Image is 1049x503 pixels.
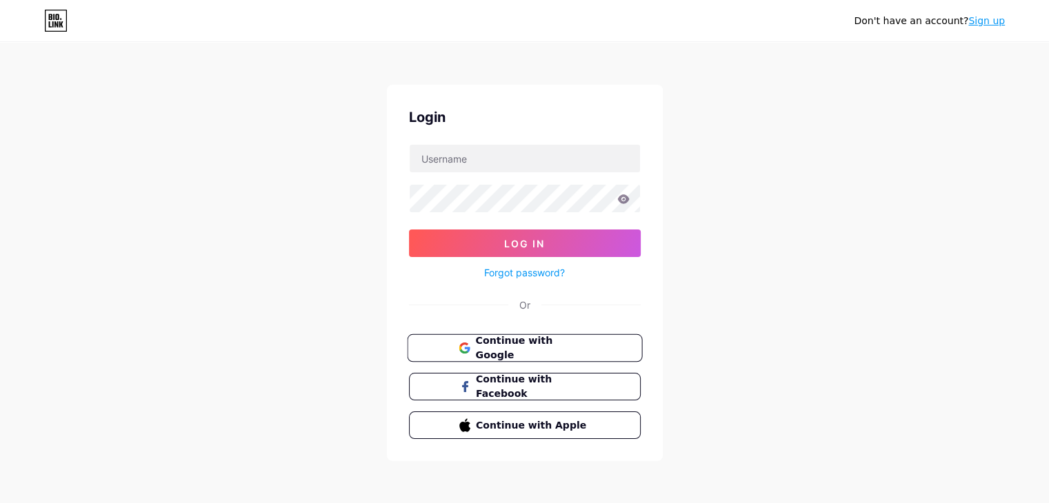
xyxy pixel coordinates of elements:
[484,265,565,280] a: Forgot password?
[409,107,641,127] div: Login
[968,15,1005,26] a: Sign up
[476,372,590,401] span: Continue with Facebook
[409,373,641,400] button: Continue with Facebook
[854,14,1005,28] div: Don't have an account?
[475,333,590,363] span: Continue with Google
[409,334,641,362] a: Continue with Google
[410,145,640,172] input: Username
[504,238,545,249] span: Log In
[519,298,530,312] div: Or
[476,418,590,433] span: Continue with Apple
[407,334,642,362] button: Continue with Google
[409,229,641,257] button: Log In
[409,411,641,439] button: Continue with Apple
